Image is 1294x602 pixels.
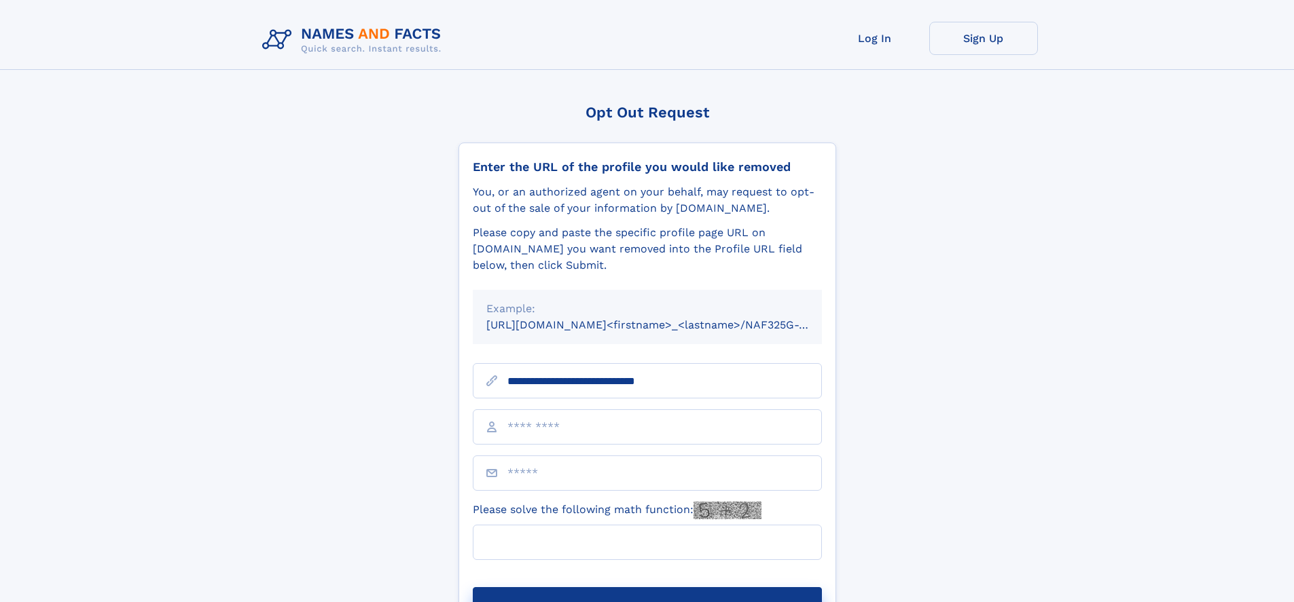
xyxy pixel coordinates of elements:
div: Example: [486,301,808,317]
small: [URL][DOMAIN_NAME]<firstname>_<lastname>/NAF325G-xxxxxxxx [486,318,848,331]
div: Enter the URL of the profile you would like removed [473,159,822,174]
label: Please solve the following math function: [473,502,761,519]
a: Log In [821,22,929,55]
div: Opt Out Request [459,104,836,121]
div: Please copy and paste the specific profile page URL on [DOMAIN_NAME] you want removed into the Pr... [473,225,822,274]
img: Logo Names and Facts [257,22,452,58]
a: Sign Up [929,22,1038,55]
div: You, or an authorized agent on your behalf, may request to opt-out of the sale of your informatio... [473,184,822,217]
